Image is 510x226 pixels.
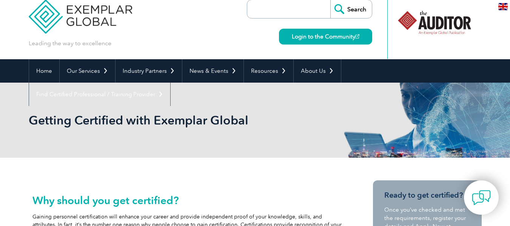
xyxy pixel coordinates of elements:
a: Resources [244,59,293,83]
a: About Us [294,59,341,83]
a: Our Services [60,59,115,83]
a: Home [29,59,59,83]
h2: Why should you get certified? [32,194,342,206]
img: contact-chat.png [472,188,491,207]
a: Industry Partners [116,59,182,83]
a: Find Certified Professional / Training Provider [29,83,170,106]
h1: Getting Certified with Exemplar Global [29,113,319,128]
a: News & Events [182,59,243,83]
h3: Ready to get certified? [384,191,470,200]
p: Leading the way to excellence [29,39,111,48]
a: Login to the Community [279,29,372,45]
img: en [498,3,508,10]
img: open_square.png [355,34,359,38]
